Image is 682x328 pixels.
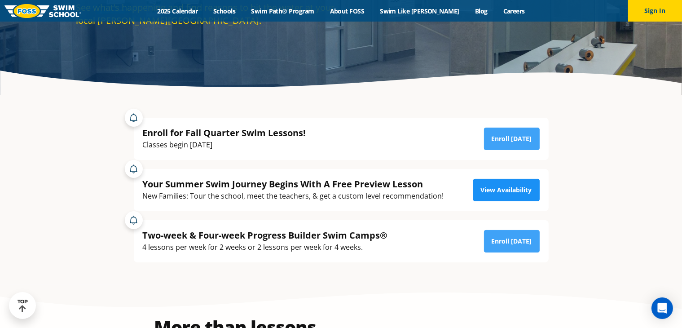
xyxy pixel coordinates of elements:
[473,179,540,201] a: View Availability
[484,128,540,150] a: Enroll [DATE]
[143,127,306,139] div: Enroll for Fall Quarter Swim Lessons!
[150,7,206,15] a: 2025 Calendar
[143,190,444,202] div: New Families: Tour the school, meet the teachers, & get a custom level recommendation!
[4,4,81,18] img: FOSS Swim School Logo
[143,241,388,253] div: 4 lessons per week for 2 weeks or 2 lessons per week for 4 weeks.
[495,7,532,15] a: Careers
[484,230,540,253] a: Enroll [DATE]
[651,297,673,319] div: Open Intercom Messenger
[143,139,306,151] div: Classes begin [DATE]
[372,7,467,15] a: Swim Like [PERSON_NAME]
[143,178,444,190] div: Your Summer Swim Journey Begins With A Free Preview Lesson
[467,7,495,15] a: Blog
[322,7,372,15] a: About FOSS
[143,229,388,241] div: Two-week & Four-week Progress Builder Swim Camps®
[206,7,243,15] a: Schools
[18,299,28,313] div: TOP
[243,7,322,15] a: Swim Path® Program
